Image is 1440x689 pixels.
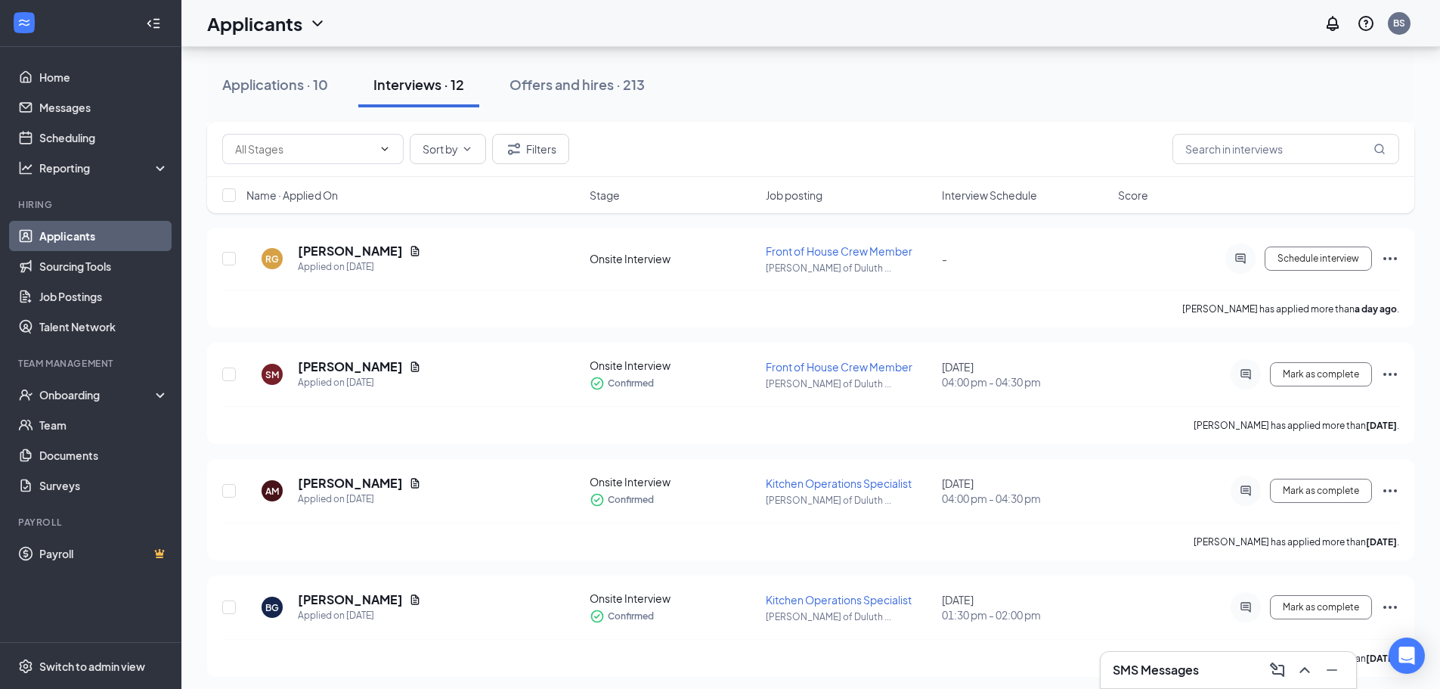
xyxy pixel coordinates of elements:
[590,358,757,373] div: Onsite Interview
[1296,661,1314,679] svg: ChevronUp
[1357,14,1375,33] svg: QuestionInfo
[373,75,464,94] div: Interviews · 12
[265,601,279,614] div: BG
[590,376,605,391] svg: CheckmarkCircle
[766,244,912,258] span: Front of House Crew Member
[18,357,166,370] div: Team Management
[766,262,933,275] p: [PERSON_NAME] of Duluth ...
[39,659,145,674] div: Switch to admin view
[1231,253,1250,265] svg: ActiveChat
[18,160,33,175] svg: Analysis
[942,359,1109,390] div: [DATE]
[235,141,373,157] input: All Stages
[18,516,166,529] div: Payroll
[1324,14,1342,33] svg: Notifications
[1366,653,1397,664] b: [DATE]
[1393,17,1405,29] div: BS
[766,593,912,607] span: Kitchen Operations Specialist
[590,492,605,507] svg: CheckmarkCircle
[1389,638,1425,674] div: Open Intercom Messenger
[1268,661,1287,679] svg: ComposeMessage
[308,14,327,33] svg: ChevronDown
[39,92,169,123] a: Messages
[146,16,161,31] svg: Collapse
[298,608,421,623] div: Applied on [DATE]
[39,123,169,153] a: Scheduling
[39,221,169,251] a: Applicants
[39,410,169,440] a: Team
[461,143,473,155] svg: ChevronDown
[942,607,1109,622] span: 01:30 pm - 02:00 pm
[1320,658,1344,682] button: Minimize
[766,360,912,374] span: Front of House Crew Member
[1265,247,1372,271] button: Schedule interview
[1182,303,1399,315] p: [PERSON_NAME] has applied more than .
[942,188,1037,203] span: Interview Schedule
[1113,662,1199,678] h3: SMS Messages
[265,253,279,265] div: RG
[410,134,486,164] button: Sort byChevronDown
[766,188,822,203] span: Job posting
[39,251,169,281] a: Sourcing Tools
[39,312,169,342] a: Talent Network
[1381,250,1399,268] svg: Ellipses
[39,440,169,470] a: Documents
[1265,658,1290,682] button: ComposeMessage
[1237,601,1255,613] svg: ActiveChat
[39,470,169,501] a: Surveys
[39,538,169,569] a: PayrollCrown
[1277,253,1359,264] span: Schedule interview
[39,62,169,92] a: Home
[1381,598,1399,616] svg: Ellipses
[1323,661,1341,679] svg: Minimize
[1355,303,1397,315] b: a day ago
[1270,595,1372,619] button: Mark as complete
[1237,368,1255,380] svg: ActiveChat
[409,245,421,257] svg: Document
[379,143,391,155] svg: ChevronDown
[1381,482,1399,500] svg: Ellipses
[409,477,421,489] svg: Document
[942,252,947,265] span: -
[942,374,1109,390] span: 04:00 pm - 04:30 pm
[608,492,654,507] span: Confirmed
[409,594,421,606] svg: Document
[1270,479,1372,503] button: Mark as complete
[1381,365,1399,383] svg: Ellipses
[423,144,458,154] span: Sort by
[1293,658,1317,682] button: ChevronUp
[1172,134,1399,164] input: Search in interviews
[265,368,279,381] div: SM
[1118,188,1148,203] span: Score
[590,591,757,606] div: Onsite Interview
[298,475,403,492] h5: [PERSON_NAME]
[942,491,1109,506] span: 04:00 pm - 04:30 pm
[207,11,302,36] h1: Applicants
[298,492,421,507] div: Applied on [DATE]
[1283,369,1359,380] span: Mark as complete
[590,609,605,624] svg: CheckmarkCircle
[1237,485,1255,497] svg: ActiveChat
[590,474,757,489] div: Onsite Interview
[298,259,421,275] div: Applied on [DATE]
[409,361,421,373] svg: Document
[298,375,421,390] div: Applied on [DATE]
[505,140,523,158] svg: Filter
[1283,486,1359,496] span: Mark as complete
[608,376,654,391] span: Confirmed
[39,160,169,175] div: Reporting
[766,476,912,490] span: Kitchen Operations Specialist
[766,377,933,390] p: [PERSON_NAME] of Duluth ...
[246,188,338,203] span: Name · Applied On
[1270,362,1372,386] button: Mark as complete
[590,188,620,203] span: Stage
[942,592,1109,622] div: [DATE]
[298,591,403,608] h5: [PERSON_NAME]
[18,659,33,674] svg: Settings
[1373,143,1386,155] svg: MagnifyingGlass
[608,609,654,624] span: Confirmed
[39,281,169,312] a: Job Postings
[222,75,328,94] div: Applications · 10
[17,15,32,30] svg: WorkstreamLogo
[1283,602,1359,613] span: Mark as complete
